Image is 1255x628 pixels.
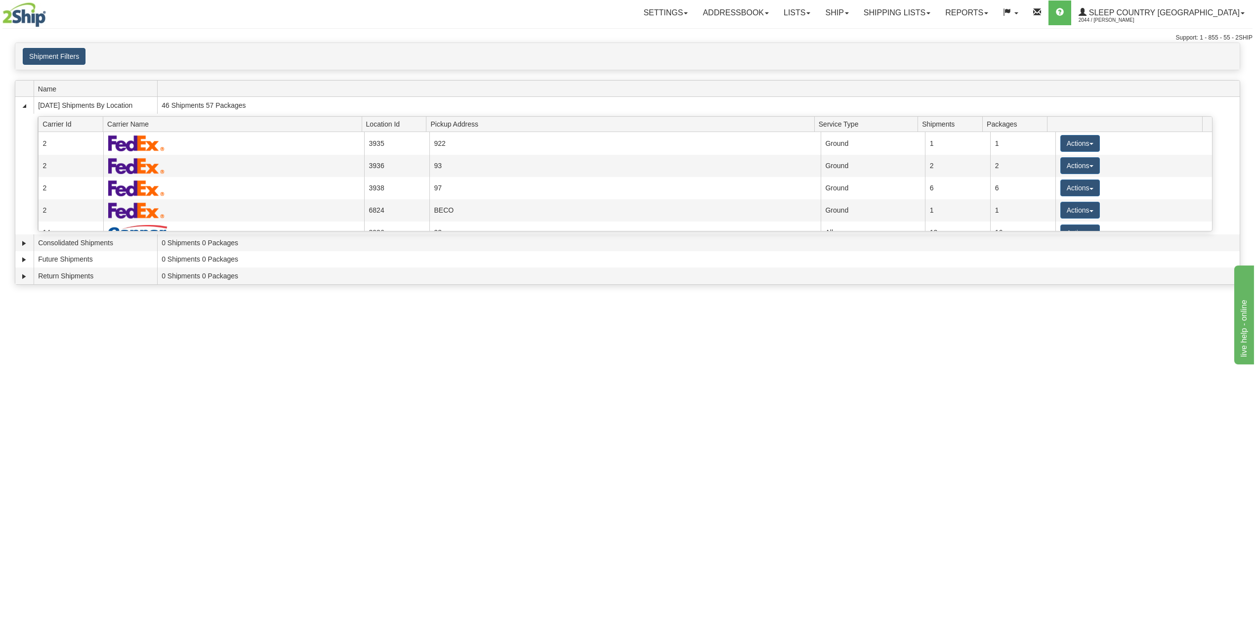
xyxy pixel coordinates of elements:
[364,222,429,244] td: 3936
[695,0,776,25] a: Addressbook
[430,116,814,132] span: Pickup Address
[856,0,938,25] a: Shipping lists
[636,0,695,25] a: Settings
[821,199,925,222] td: Ground
[987,116,1047,132] span: Packages
[429,177,821,199] td: 97
[107,116,362,132] span: Carrier Name
[38,222,103,244] td: 14
[34,234,157,251] td: Consolidated Shipments
[19,101,29,111] a: Collapse
[2,34,1253,42] div: Support: 1 - 855 - 55 - 2SHIP
[34,268,157,284] td: Return Shipments
[821,222,925,244] td: All
[1232,264,1254,364] iframe: chat widget
[922,116,982,132] span: Shipments
[1060,224,1100,241] button: Actions
[34,97,157,114] td: [DATE] Shipments By Location
[1060,135,1100,152] button: Actions
[157,97,1240,114] td: 46 Shipments 57 Packages
[19,271,29,281] a: Expand
[1060,202,1100,219] button: Actions
[925,222,990,244] td: 13
[1087,8,1240,17] span: Sleep Country [GEOGRAPHIC_DATA]
[42,116,103,132] span: Carrier Id
[364,177,429,199] td: 3938
[990,155,1055,177] td: 2
[925,177,990,199] td: 6
[108,158,165,174] img: FedEx Express®
[429,222,821,244] td: 93
[7,6,91,18] div: live help - online
[34,251,157,268] td: Future Shipments
[429,199,821,222] td: BECO
[818,0,856,25] a: Ship
[1060,157,1100,174] button: Actions
[19,238,29,248] a: Expand
[23,48,85,65] button: Shipment Filters
[990,132,1055,154] td: 1
[2,2,46,27] img: logo2044.jpg
[821,132,925,154] td: Ground
[364,155,429,177] td: 3936
[925,155,990,177] td: 2
[429,132,821,154] td: 922
[364,132,429,154] td: 3935
[38,177,103,199] td: 2
[38,155,103,177] td: 2
[157,234,1240,251] td: 0 Shipments 0 Packages
[925,199,990,222] td: 1
[990,222,1055,244] td: 16
[821,177,925,199] td: Ground
[38,81,157,96] span: Name
[157,268,1240,284] td: 0 Shipments 0 Packages
[819,116,918,132] span: Service Type
[366,116,426,132] span: Location Id
[108,202,165,219] img: FedEx Express®
[925,132,990,154] td: 1
[108,180,165,196] img: FedEx Express®
[364,199,429,222] td: 6824
[38,199,103,222] td: 2
[38,132,103,154] td: 2
[938,0,996,25] a: Reports
[1071,0,1252,25] a: Sleep Country [GEOGRAPHIC_DATA] 2044 / [PERSON_NAME]
[821,155,925,177] td: Ground
[776,0,818,25] a: Lists
[1060,179,1100,196] button: Actions
[990,199,1055,222] td: 1
[108,135,165,151] img: FedEx Express®
[1079,15,1153,25] span: 2044 / [PERSON_NAME]
[429,155,821,177] td: 93
[108,225,167,241] img: Canpar
[157,251,1240,268] td: 0 Shipments 0 Packages
[19,255,29,265] a: Expand
[990,177,1055,199] td: 6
